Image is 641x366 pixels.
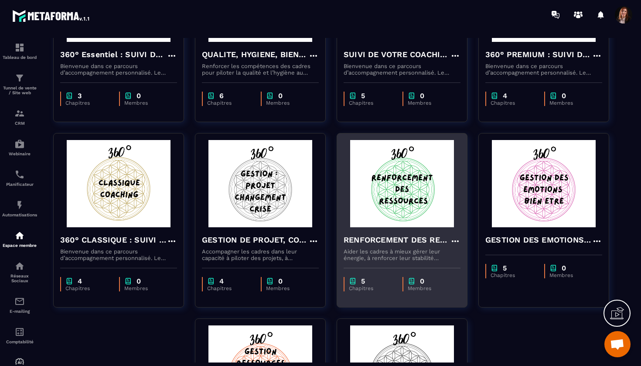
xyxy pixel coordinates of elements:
p: 6 [219,92,224,100]
p: Bienvenue dans ce parcours d’accompagnement personnalisé. Le coaching que vous commencez [DATE] e... [60,63,177,76]
h4: 360° Essentiel : SUIVI DE VOTRE COACHING [60,48,167,61]
img: formation [14,42,25,53]
img: logo [12,8,91,24]
a: formationformationTableau de bord [2,36,37,66]
p: Bienvenue dans ce parcours d’accompagnement personnalisé. Le coaching que vous commencez [DATE] e... [344,63,460,76]
img: automations [14,139,25,149]
a: automationsautomationsWebinaire [2,132,37,163]
img: chapter [408,92,416,100]
p: Membres [266,100,310,106]
p: Comptabilité [2,339,37,344]
p: 4 [219,277,224,285]
p: Chapitres [65,100,110,106]
a: formationformationTunnel de vente / Site web [2,66,37,102]
img: chapter [349,92,357,100]
h4: 360° PREMIUM : SUIVI DE VOTRE COACHING [485,48,592,61]
h4: GESTION DE PROJET, CONDUITE DU CHANGEMENT ET GESTION DE CRISE [202,234,308,246]
img: chapter [207,277,215,285]
img: chapter [124,92,132,100]
a: formation-background360° CLASSIQUE : SUIVI DE VOTRE COACHINGBienvenue dans ce parcours d’accompag... [53,133,195,318]
p: 0 [562,264,566,272]
img: chapter [65,277,73,285]
p: 0 [278,277,283,285]
p: 0 [420,92,424,100]
img: chapter [549,92,557,100]
img: chapter [491,264,498,272]
p: Chapitres [65,285,110,291]
p: Renforcer les compétences des cadres pour piloter la qualité et l’hygiène au quotidien, tout en i... [202,63,319,76]
p: Chapitres [349,100,394,106]
p: 5 [361,92,365,100]
p: Chapitres [207,285,252,291]
p: Tableau de bord [2,55,37,60]
a: formation-backgroundGESTION DES EMOTIONS ET DE VOTRE BIEN ETREchapter5Chapitreschapter0Membres [478,133,620,318]
img: automations [14,230,25,241]
a: social-networksocial-networkRéseaux Sociaux [2,254,37,290]
p: Membres [549,100,593,106]
p: Membres [408,285,452,291]
p: 4 [503,92,507,100]
p: Webinaire [2,151,37,156]
p: Membres [266,285,310,291]
img: formation-background [202,140,319,227]
img: formation [14,73,25,83]
img: accountant [14,327,25,337]
p: 0 [420,277,424,285]
p: 4 [78,277,82,285]
a: emailemailE-mailing [2,290,37,320]
img: chapter [349,277,357,285]
p: Accompagner les cadres dans leur capacité à piloter des projets, à embarquer les équipes dans le ... [202,248,319,261]
p: Aider les cadres à mieux gérer leur énergie, à renforcer leur stabilité intérieure et à cultiver ... [344,248,460,261]
img: scheduler [14,169,25,180]
p: Chapitres [491,100,535,106]
h4: QUALITE, HYGIENE, BIENTRAITANCE ET ETHIQUE [202,48,308,61]
p: Chapitres [491,272,535,278]
p: CRM [2,121,37,126]
img: automations [14,200,25,210]
img: chapter [266,92,274,100]
img: chapter [408,277,416,285]
p: Automatisations [2,212,37,217]
a: accountantaccountantComptabilité [2,320,37,351]
a: Ouvrir le chat [604,331,631,357]
img: chapter [124,277,132,285]
p: Tunnel de vente / Site web [2,86,37,95]
h4: GESTION DES EMOTIONS ET DE VOTRE BIEN ETRE [485,234,592,246]
a: automationsautomationsAutomatisations [2,193,37,224]
img: chapter [491,92,498,100]
img: formation-background [485,140,602,227]
p: Membres [549,272,593,278]
p: 5 [361,277,365,285]
a: schedulerschedulerPlanificateur [2,163,37,193]
a: automationsautomationsEspace membre [2,224,37,254]
p: 0 [136,92,141,100]
p: Réseaux Sociaux [2,274,37,283]
p: Chapitres [207,100,252,106]
p: E-mailing [2,309,37,314]
a: formation-backgroundGESTION DE PROJET, CONDUITE DU CHANGEMENT ET GESTION DE CRISEAccompagner les ... [195,133,337,318]
h4: 360° CLASSIQUE : SUIVI DE VOTRE COACHING [60,234,167,246]
p: Membres [124,285,168,291]
p: Bienvenue dans ce parcours d’accompagnement personnalisé. Le coaching que vous commencez [DATE] e... [60,248,177,261]
p: Membres [124,100,168,106]
p: 0 [278,92,283,100]
img: chapter [549,264,557,272]
a: formation-backgroundRENFORCEMENT DES RESSOURCESAider les cadres à mieux gérer leur énergie, à ren... [337,133,478,318]
p: 0 [136,277,141,285]
h4: SUIVI DE VOTRE COACHING [344,48,450,61]
p: Planificateur [2,182,37,187]
img: chapter [266,277,274,285]
img: chapter [207,92,215,100]
a: formationformationCRM [2,102,37,132]
p: Bienvenue dans ce parcours d’accompagnement personnalisé. Le coaching que vous commencez [DATE] e... [485,63,602,76]
img: social-network [14,261,25,271]
p: Espace membre [2,243,37,248]
img: formation [14,108,25,119]
img: chapter [65,92,73,100]
p: 0 [562,92,566,100]
p: 3 [78,92,82,100]
img: email [14,296,25,307]
h4: RENFORCEMENT DES RESSOURCES [344,234,450,246]
p: Membres [408,100,452,106]
img: formation-background [60,140,177,227]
